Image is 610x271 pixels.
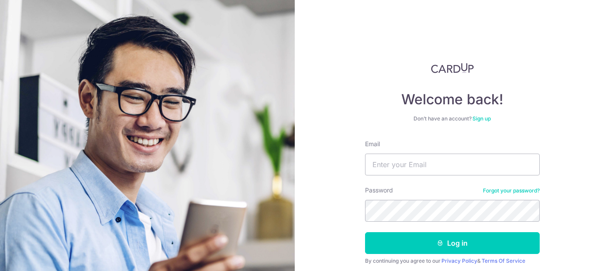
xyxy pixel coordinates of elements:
[365,257,540,264] div: By continuing you agree to our &
[441,257,477,264] a: Privacy Policy
[365,186,393,195] label: Password
[365,140,380,148] label: Email
[365,232,540,254] button: Log in
[472,115,491,122] a: Sign up
[431,63,474,73] img: CardUp Logo
[365,154,540,175] input: Enter your Email
[365,91,540,108] h4: Welcome back!
[482,257,525,264] a: Terms Of Service
[483,187,540,194] a: Forgot your password?
[365,115,540,122] div: Don’t have an account?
